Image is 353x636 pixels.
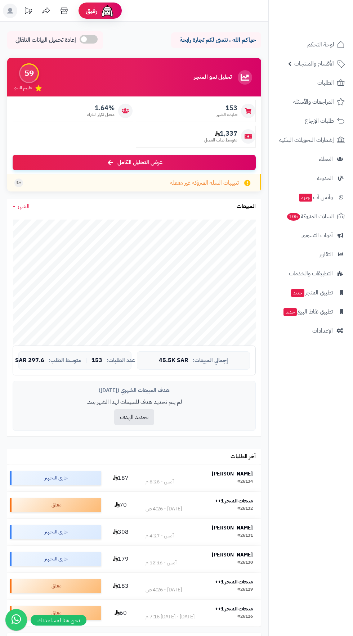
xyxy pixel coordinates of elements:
div: أمس - 8:28 م [146,478,174,486]
div: #26129 [237,586,253,594]
button: تحديد الهدف [114,409,154,425]
span: 1,337 [204,130,237,137]
span: متوسط طلب العميل [204,137,237,143]
span: الشهر [18,202,30,211]
strong: مبيعات المتجر 1++ [215,605,253,613]
span: إشعارات التحويلات البنكية [279,135,334,145]
a: طلبات الإرجاع [273,112,349,130]
span: السلات المتروكة [286,211,334,221]
td: 70 [104,492,137,518]
span: الإعدادات [312,326,333,336]
span: أدوات التسويق [301,230,333,240]
div: أمس - 12:16 م [146,559,176,567]
div: معلق [10,579,101,593]
span: إجمالي المبيعات: [193,357,228,364]
div: #26134 [237,478,253,486]
a: تطبيق المتجرجديد [273,284,349,301]
strong: [PERSON_NAME] [212,524,253,532]
td: 308 [104,519,137,545]
span: تطبيق نقاط البيع [283,307,333,317]
div: [DATE] - 4:26 ص [146,505,182,513]
a: الطلبات [273,74,349,91]
div: جاري التجهيز [10,525,101,539]
strong: [PERSON_NAME] [212,551,253,559]
span: وآتس آب [298,192,333,202]
span: جديد [283,308,297,316]
span: إعادة تحميل البيانات التلقائي [15,36,76,44]
span: عدد الطلبات: [107,357,135,364]
a: الشهر [13,202,30,211]
div: #26131 [237,532,253,540]
a: عرض التحليل الكامل [13,155,256,170]
span: | [85,358,87,363]
td: 60 [104,600,137,626]
span: متوسط الطلب: [49,357,81,364]
a: وآتس آبجديد [273,189,349,206]
a: السلات المتروكة105 [273,208,349,225]
a: أدوات التسويق [273,227,349,244]
span: 105 [287,212,301,221]
span: رفيق [86,6,97,15]
h3: آخر الطلبات [231,454,256,460]
div: معلق [10,498,101,512]
a: إشعارات التحويلات البنكية [273,131,349,149]
span: 297.6 SAR [15,357,44,364]
div: جاري التجهيز [10,471,101,485]
span: جديد [299,194,312,202]
div: جاري التجهيز [10,552,101,566]
td: 187 [104,465,137,491]
a: المدونة [273,170,349,187]
strong: [PERSON_NAME] [212,470,253,478]
span: 153 [91,357,102,364]
span: جديد [291,289,304,297]
span: معدل تكرار الشراء [87,112,115,118]
a: لوحة التحكم [273,36,349,53]
span: 1.64% [87,104,115,112]
span: تقييم النمو [14,85,32,91]
span: تنبيهات السلة المتروكة غير مفعلة [170,179,239,187]
h3: تحليل نمو المتجر [194,74,232,81]
span: التطبيقات والخدمات [289,269,333,279]
span: العملاء [319,154,333,164]
p: حياكم الله ، نتمنى لكم تجارة رابحة [176,36,256,44]
strong: مبيعات المتجر 1++ [215,578,253,586]
span: الأقسام والمنتجات [294,59,334,69]
span: تطبيق المتجر [290,288,333,298]
div: #26130 [237,559,253,567]
span: لوحة التحكم [307,40,334,50]
a: تحديثات المنصة [19,4,37,20]
p: لم يتم تحديد هدف للمبيعات لهذا الشهر بعد. [18,398,250,406]
a: المراجعات والأسئلة [273,93,349,110]
span: الطلبات [317,78,334,88]
span: طلبات الإرجاع [305,116,334,126]
span: المراجعات والأسئلة [293,97,334,107]
span: عرض التحليل الكامل [117,158,162,167]
span: 153 [216,104,237,112]
span: التقارير [319,249,333,260]
img: logo-2.png [304,12,346,27]
span: طلبات الشهر [216,112,237,118]
span: المدونة [317,173,333,183]
span: +1 [16,180,21,186]
div: #26126 [237,613,253,621]
div: #26132 [237,505,253,513]
div: هدف المبيعات الشهري ([DATE]) [18,387,250,394]
img: ai-face.png [100,4,115,18]
div: [DATE] - 4:26 ص [146,586,182,594]
div: أمس - 4:27 م [146,532,174,540]
strong: مبيعات المتجر 1++ [215,497,253,505]
a: التقارير [273,246,349,263]
td: 179 [104,546,137,572]
div: [DATE] - [DATE] 7:16 م [146,613,195,621]
td: 183 [104,573,137,599]
a: تطبيق نقاط البيعجديد [273,303,349,320]
a: العملاء [273,150,349,168]
h3: المبيعات [237,203,256,210]
div: معلق [10,606,101,620]
a: الإعدادات [273,322,349,339]
span: 45.5K SAR [159,357,188,364]
a: التطبيقات والخدمات [273,265,349,282]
